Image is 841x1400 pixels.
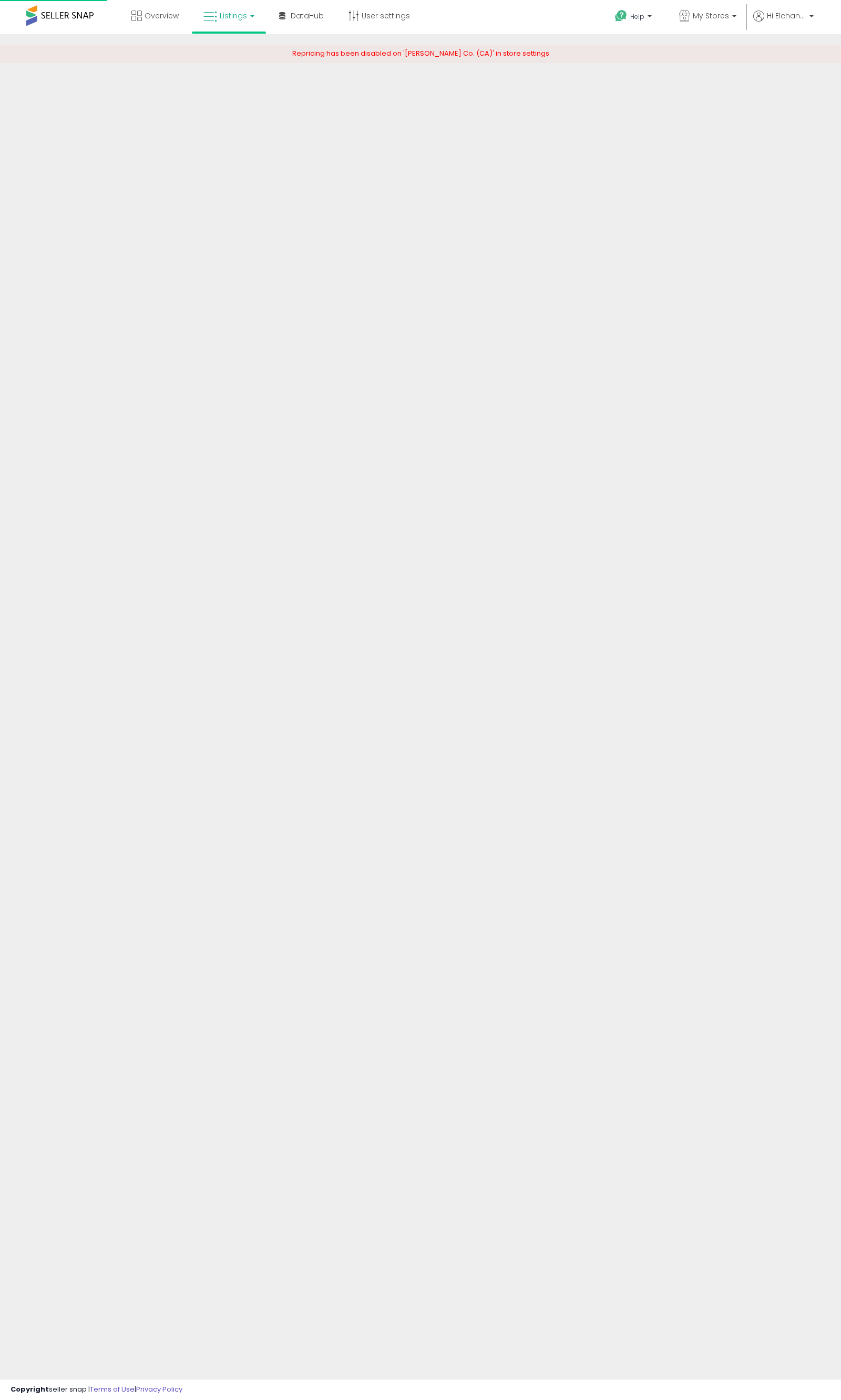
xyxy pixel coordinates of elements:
span: Overview [145,11,179,21]
span: DataHub [291,11,324,21]
span: My Stores [693,11,729,21]
span: Listings [220,11,247,21]
span: Repricing has been disabled on '[PERSON_NAME] Co. (CA)' in store settings [292,48,549,58]
i: Get Help [614,9,628,23]
span: Help [630,12,644,21]
span: Hi Elchanan [767,11,806,21]
a: Hi Elchanan [753,11,814,34]
a: Help [607,2,662,34]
